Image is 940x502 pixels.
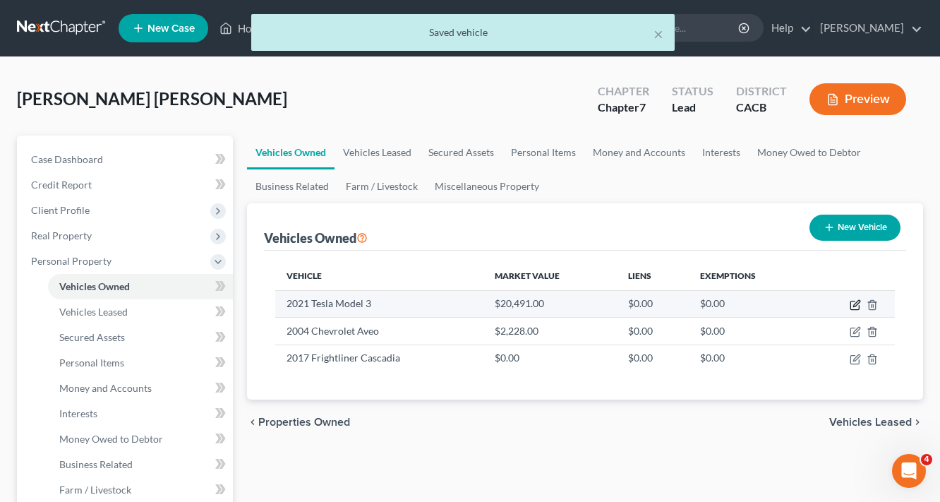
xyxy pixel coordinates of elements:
span: 4 [921,454,932,465]
th: Market Value [483,262,617,290]
span: Case Dashboard [31,153,103,165]
div: Lead [672,100,713,116]
div: Saved vehicle [263,25,663,40]
a: Interests [48,401,233,426]
div: Status [672,83,713,100]
span: Farm / Livestock [59,484,131,496]
a: Money and Accounts [48,376,233,401]
i: chevron_right [912,417,923,428]
button: × [653,25,663,42]
a: Farm / Livestock [337,169,426,203]
span: Personal Items [59,357,124,369]
span: Money Owed to Debtor [59,433,163,445]
td: 2021 Tesla Model 3 [275,290,483,317]
td: $20,491.00 [483,290,617,317]
span: [PERSON_NAME] [PERSON_NAME] [17,88,287,109]
span: Business Related [59,458,133,470]
td: 2017 Frightliner Cascadia [275,345,483,371]
a: Case Dashboard [20,147,233,172]
a: Interests [694,136,749,169]
a: Secured Assets [420,136,502,169]
a: Business Related [247,169,337,203]
a: Money Owed to Debtor [749,136,869,169]
span: Client Profile [31,204,90,216]
td: $0.00 [483,345,617,371]
a: Vehicles Owned [48,274,233,299]
span: Vehicles Leased [59,306,128,318]
a: Credit Report [20,172,233,198]
th: Liens [617,262,689,290]
td: $0.00 [617,290,689,317]
span: Money and Accounts [59,382,152,394]
span: 7 [639,100,646,114]
a: Vehicles Leased [48,299,233,325]
th: Vehicle [275,262,483,290]
button: Vehicles Leased chevron_right [829,417,923,428]
a: Money Owed to Debtor [48,426,233,452]
td: $0.00 [617,318,689,345]
button: chevron_left Properties Owned [247,417,350,428]
span: Vehicles Owned [59,280,130,292]
div: Vehicles Owned [264,229,368,246]
div: Chapter [598,83,649,100]
a: Personal Items [502,136,584,169]
span: Vehicles Leased [829,417,912,428]
a: Vehicles Leased [335,136,420,169]
td: $0.00 [689,318,808,345]
span: Secured Assets [59,331,125,343]
td: $0.00 [617,345,689,371]
a: Personal Items [48,350,233,376]
i: chevron_left [247,417,258,428]
th: Exemptions [689,262,808,290]
td: $0.00 [689,345,808,371]
td: $0.00 [689,290,808,317]
div: District [736,83,787,100]
button: Preview [809,83,906,115]
td: $2,228.00 [483,318,617,345]
span: Real Property [31,229,92,241]
a: Money and Accounts [584,136,694,169]
a: Business Related [48,452,233,477]
span: Personal Property [31,255,112,267]
span: Interests [59,407,97,419]
a: Miscellaneous Property [426,169,548,203]
span: Credit Report [31,179,92,191]
span: Properties Owned [258,417,350,428]
a: Secured Assets [48,325,233,350]
a: Vehicles Owned [247,136,335,169]
div: CACB [736,100,787,116]
button: New Vehicle [809,215,900,241]
div: Chapter [598,100,649,116]
td: 2004 Chevrolet Aveo [275,318,483,345]
iframe: Intercom live chat [892,454,926,488]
